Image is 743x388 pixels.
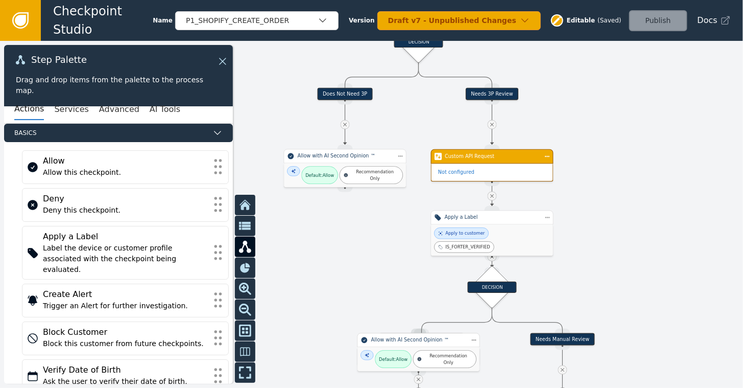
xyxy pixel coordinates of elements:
[466,88,518,100] div: Needs 3P Review
[16,75,221,96] div: Drag and drop items from the palette to the process map.
[43,326,208,338] div: Block Customer
[379,356,408,362] div: Default: Allow
[175,11,339,30] button: P1_SHOPIFY_CREATE_ORDER
[43,205,208,216] div: Deny this checkpoint.
[43,155,208,167] div: Allow
[445,214,540,221] div: Apply a Label
[531,333,595,346] div: Needs Manual Review
[371,336,466,344] div: Allow with AI Second Opinion ™
[43,376,208,387] div: Ask the user to verify their date of birth.
[468,282,517,293] div: DECISION
[14,99,44,120] button: Actions
[446,244,491,250] div: IS_FORTER_VERIFIED
[567,16,595,25] span: Editable
[31,55,87,64] span: Step Palette
[305,172,334,178] div: Default: Allow
[597,16,621,25] div: ( Saved )
[43,231,208,243] div: Apply a Label
[394,36,443,48] div: DECISION
[318,88,373,100] div: Does Not Need 3P
[298,152,393,159] div: Allow with AI Second Opinion ™
[351,169,399,181] div: Recommendation Only
[388,15,520,26] div: Draft v7 - Unpublished Changes
[424,353,472,366] div: Recommendation Only
[698,14,731,27] a: Docs
[445,153,539,160] div: Custom API Request
[53,2,153,39] span: Checkpoint Studio
[377,11,541,30] button: Draft v7 - Unpublished Changes
[43,364,208,376] div: Verify Date of Birth
[43,338,208,349] div: Block this customer from future checkpoints.
[54,99,88,120] button: Services
[446,230,485,237] div: Apply to customer
[438,169,474,176] span: Not configured
[99,99,139,120] button: Advanced
[43,301,208,311] div: Trigger an Alert for further investigation.
[43,243,208,275] div: Label the device or customer profile associated with the checkpoint being evaluated.
[14,128,208,138] span: Basics
[186,15,318,26] div: P1_SHOPIFY_CREATE_ORDER
[349,16,375,25] span: Version
[698,14,717,27] span: Docs
[43,167,208,178] div: Allow this checkpoint.
[153,16,173,25] span: Name
[43,288,208,301] div: Create Alert
[150,99,180,120] button: AI Tools
[43,193,208,205] div: Deny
